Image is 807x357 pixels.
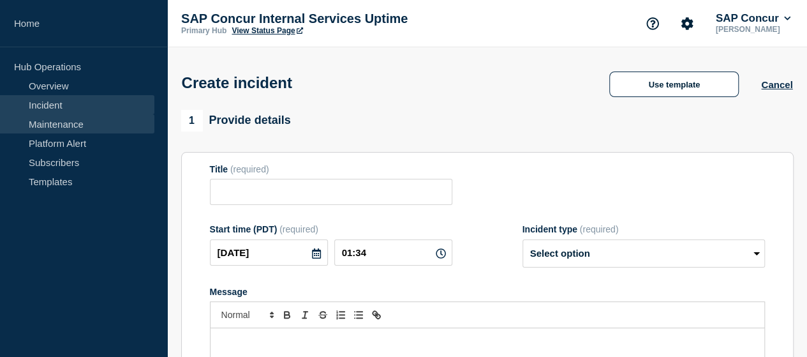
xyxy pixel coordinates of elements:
p: [PERSON_NAME] [713,25,793,34]
div: Start time (PDT) [210,224,452,234]
input: YYYY-MM-DD [210,239,328,266]
button: Support [639,10,666,37]
div: Provide details [181,110,291,132]
input: HH:MM [334,239,452,266]
span: (required) [279,224,318,234]
button: Cancel [761,79,792,90]
button: Toggle ordered list [332,307,350,323]
button: Account settings [674,10,700,37]
span: Font size [216,307,278,323]
div: Title [210,164,452,174]
span: 1 [181,110,203,132]
div: Message [210,287,765,297]
input: Title [210,179,452,205]
div: Incident type [522,224,765,234]
button: Toggle italic text [296,307,314,323]
button: Use template [609,72,739,97]
p: Primary Hub [181,26,226,35]
button: Toggle strikethrough text [314,307,332,323]
span: (required) [230,164,269,174]
select: Incident type [522,239,765,268]
a: View Status Page [232,26,302,35]
button: Toggle bulleted list [350,307,367,323]
span: (required) [580,224,619,234]
button: SAP Concur [713,12,793,25]
h1: Create incident [182,74,292,92]
button: Toggle bold text [278,307,296,323]
button: Toggle link [367,307,385,323]
p: SAP Concur Internal Services Uptime [181,11,436,26]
